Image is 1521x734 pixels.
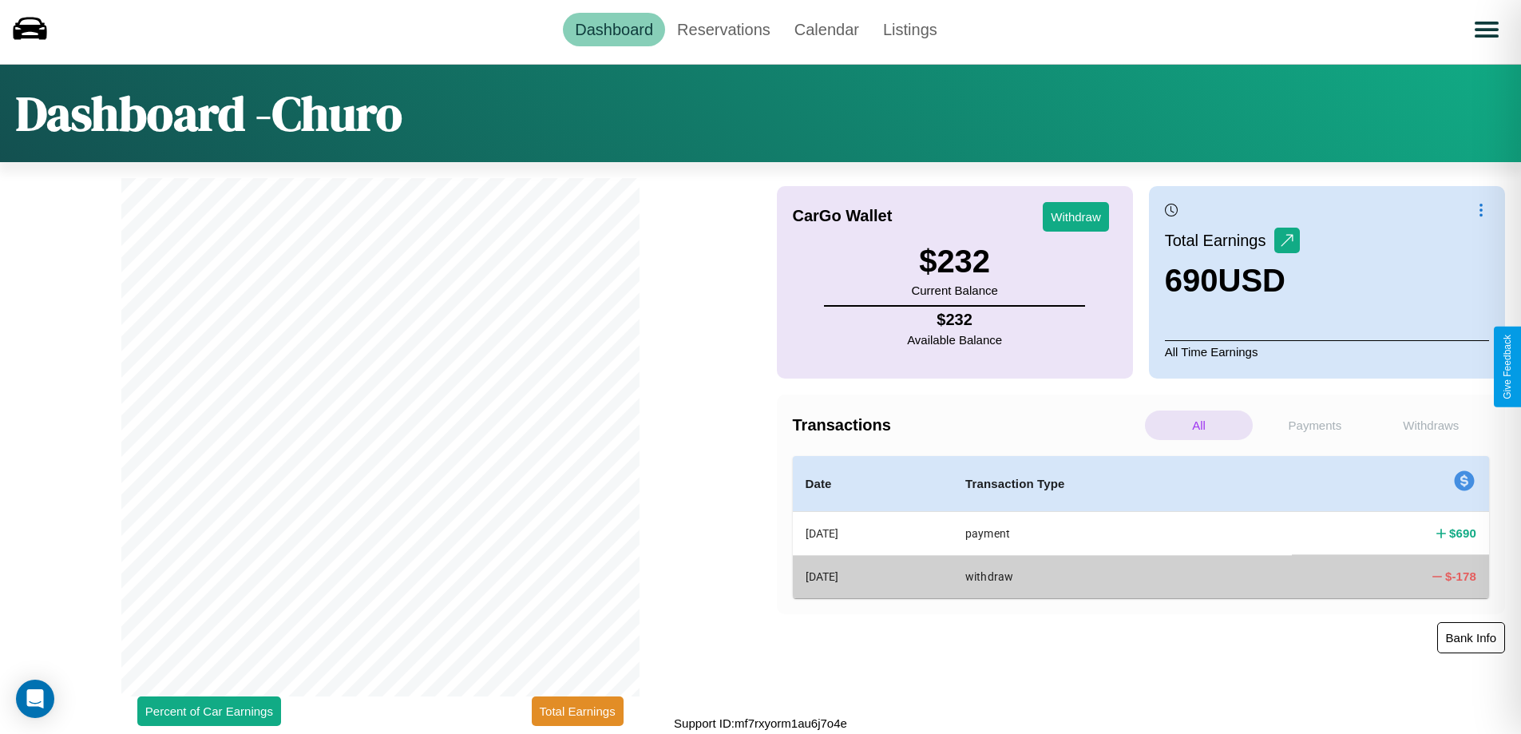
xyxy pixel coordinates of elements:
a: Dashboard [563,13,665,46]
p: Current Balance [911,280,997,301]
a: Reservations [665,13,782,46]
p: Support ID: mf7rxyorm1au6j7o4e [674,712,847,734]
button: Open menu [1464,7,1509,52]
h3: $ 232 [911,244,997,280]
button: Total Earnings [532,696,624,726]
p: Payments [1261,411,1369,440]
h3: 690 USD [1165,263,1300,299]
button: Percent of Car Earnings [137,696,281,726]
p: All Time Earnings [1165,340,1489,363]
div: Open Intercom Messenger [16,680,54,718]
h4: $ 690 [1449,525,1476,542]
h4: Transaction Type [965,474,1279,494]
th: [DATE] [793,512,953,556]
th: [DATE] [793,555,953,597]
h4: Transactions [793,416,1141,434]
h4: $ -178 [1445,568,1476,585]
h1: Dashboard - Churo [16,81,402,146]
h4: $ 232 [907,311,1002,329]
h4: Date [806,474,940,494]
button: Withdraw [1043,202,1109,232]
p: Available Balance [907,329,1002,351]
p: Withdraws [1377,411,1485,440]
a: Listings [871,13,949,46]
th: payment [953,512,1292,556]
p: Total Earnings [1165,226,1274,255]
th: withdraw [953,555,1292,597]
h4: CarGo Wallet [793,207,893,225]
div: Give Feedback [1502,335,1513,399]
button: Bank Info [1437,622,1505,653]
p: All [1145,411,1253,440]
table: simple table [793,456,1490,598]
a: Calendar [782,13,871,46]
